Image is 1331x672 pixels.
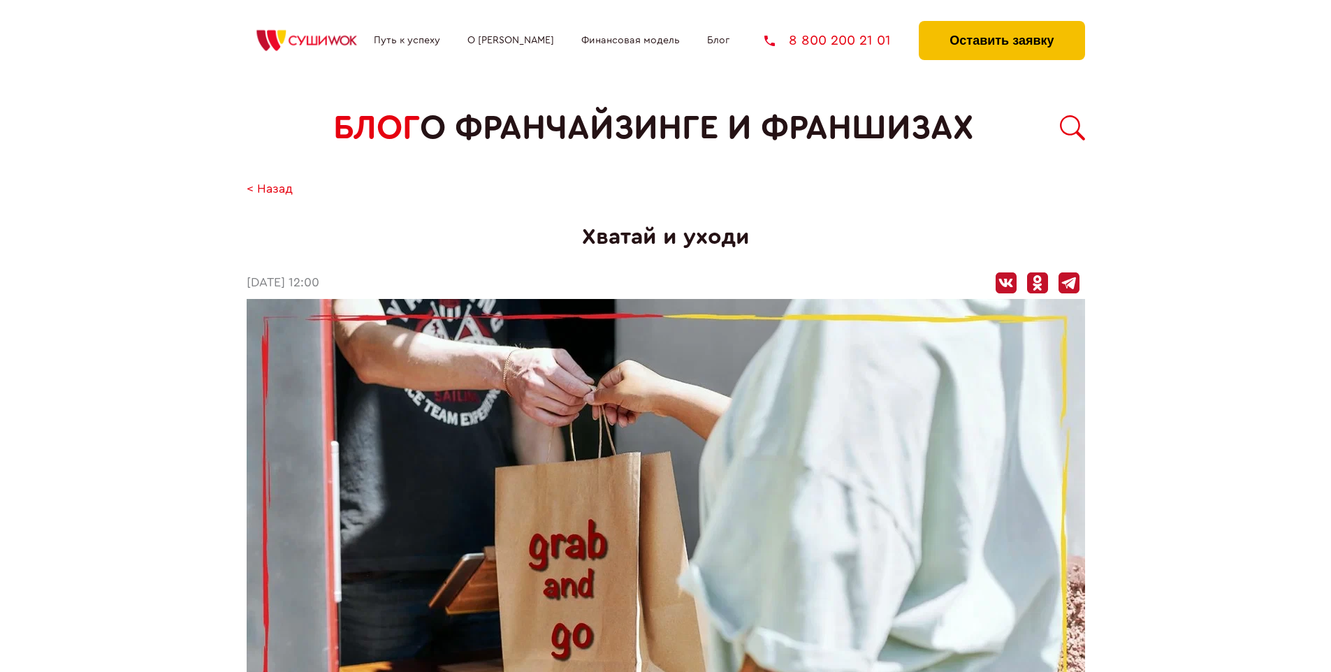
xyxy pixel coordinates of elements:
[467,35,554,46] a: О [PERSON_NAME]
[333,109,420,147] span: БЛОГ
[247,276,319,291] time: [DATE] 12:00
[247,224,1085,250] h1: Хватай и уходи
[919,21,1084,60] button: Оставить заявку
[789,34,891,48] span: 8 800 200 21 01
[247,182,293,197] a: < Назад
[374,35,440,46] a: Путь к успеху
[581,35,680,46] a: Финансовая модель
[764,34,891,48] a: 8 800 200 21 01
[707,35,729,46] a: Блог
[420,109,973,147] span: о франчайзинге и франшизах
